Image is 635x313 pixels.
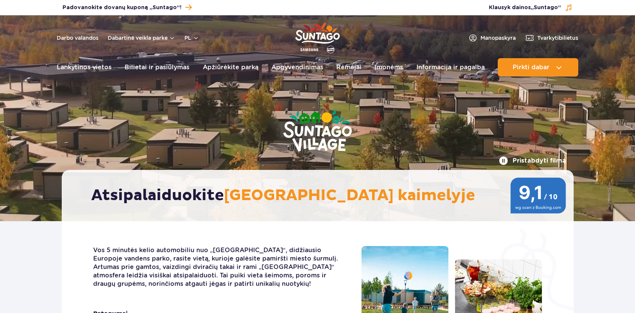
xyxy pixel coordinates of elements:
[125,58,189,77] a: Bilietai ir pasiūlymas
[375,58,403,77] a: Įmonėms
[57,58,112,77] a: Lankytinos vietos
[531,5,561,10] font: „Suntago“
[336,58,362,77] a: Rėmėjai
[93,246,338,287] font: Vos 5 minutės kelio automobiliu nuo „[GEOGRAPHIC_DATA]“, didžiausio Europoje vandens parko, rasit...
[125,64,189,71] font: Bilietai ir pasiūlymas
[271,58,323,77] a: Apgyvendinimas
[513,158,566,164] font: Pristabdyti filmą
[108,35,175,41] button: Dabartinė veikla parke
[63,5,181,10] font: Padovanokite dovanų kuponą „Suntago“!
[184,34,199,42] button: pl
[57,35,99,41] font: Darbo valandos
[489,5,531,10] font: Klausyk dainos
[495,35,516,41] font: paskyra
[271,64,323,71] font: Apgyvendinimas
[559,35,578,41] font: bilietus
[468,33,516,42] a: Manopaskyra
[480,35,495,41] font: Mano
[336,64,362,71] font: Rėmėjai
[489,4,572,11] button: Klausyk dainos„Suntago“
[57,34,99,42] a: Darbo valandos
[416,58,485,77] a: Informacija ir pagalba
[510,178,566,214] img: 9,1/10 pagal Booking.com įvertinimus
[224,186,475,205] font: [GEOGRAPHIC_DATA] kaimelyje
[375,64,403,71] font: Įmonėms
[108,35,168,41] font: Dabartinė veikla parke
[252,80,383,183] img: Suntago kaimas
[499,156,566,165] button: Pristabdyti filmą
[203,64,258,71] font: Apžiūrėkite parką
[525,33,578,42] a: Tvarkytibilietus
[57,64,112,71] font: Lankytinos vietos
[295,19,340,54] a: Lenkijos parkas
[63,2,192,13] a: Padovanokite dovanų kuponą „Suntago“!
[537,35,559,41] font: Tvarkyti
[203,58,258,77] a: Apžiūrėkite parką
[184,35,191,41] font: pl
[91,186,224,205] font: Atsipalaiduokite
[498,58,578,77] button: Pirkti dabar
[416,64,485,71] font: Informacija ir pagalba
